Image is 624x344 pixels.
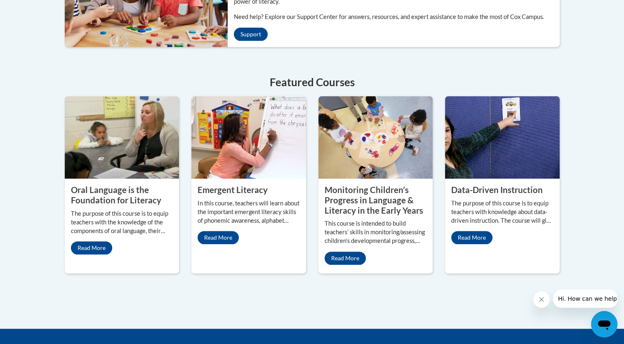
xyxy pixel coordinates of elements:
[191,96,306,179] img: Emergent Literacy
[325,219,427,245] p: This course is intended to build teachers’ skills in monitoring/assessing children’s developmenta...
[445,96,560,179] img: Data-Driven Instruction
[71,210,173,236] p: The purpose of this course is to equip teachers with the knowledge of the components of oral lang...
[553,290,617,308] iframe: Message from company
[198,231,239,244] a: Read More
[71,241,112,254] a: Read More
[198,185,268,195] property: Emergent Literacy
[71,185,161,205] property: Oral Language is the Foundation for Literacy
[198,199,300,225] p: In this course, teachers will learn about the important emergent literacy skills of phonemic awar...
[533,291,550,308] iframe: Close message
[451,185,543,195] property: Data-Driven Instruction
[451,231,492,244] a: Read More
[65,96,179,179] img: Oral Language is the Foundation for Literacy
[318,96,433,179] img: Monitoring Children’s Progress in Language & Literacy in the Early Years
[325,185,423,215] property: Monitoring Children’s Progress in Language & Literacy in the Early Years
[234,12,560,21] p: Need help? Explore our Support Center for answers, resources, and expert assistance to make the m...
[591,311,617,337] iframe: Button to launch messaging window
[451,199,553,225] p: The purpose of this course is to equip teachers with knowledge about data-driven instruction. The...
[325,252,366,265] a: Read More
[5,6,67,12] span: Hi. How can we help?
[234,28,268,41] a: Support
[65,74,560,90] h4: Featured Courses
